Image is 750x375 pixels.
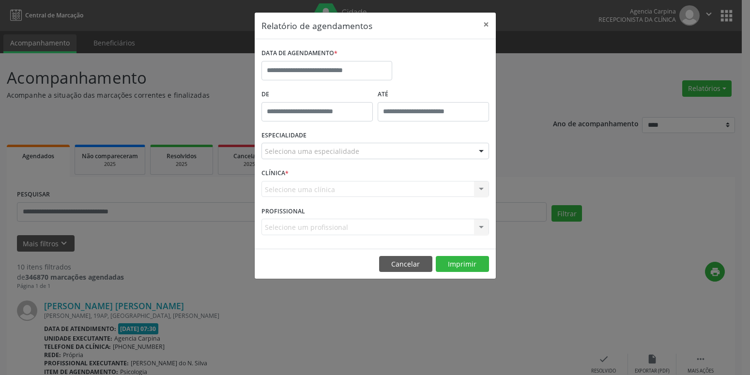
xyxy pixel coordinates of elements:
label: ATÉ [378,87,489,102]
label: ESPECIALIDADE [261,128,306,143]
label: CLÍNICA [261,166,289,181]
button: Cancelar [379,256,432,272]
button: Close [476,13,496,36]
span: Seleciona uma especialidade [265,146,359,156]
label: PROFISSIONAL [261,204,305,219]
label: DATA DE AGENDAMENTO [261,46,337,61]
label: De [261,87,373,102]
button: Imprimir [436,256,489,272]
h5: Relatório de agendamentos [261,19,372,32]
